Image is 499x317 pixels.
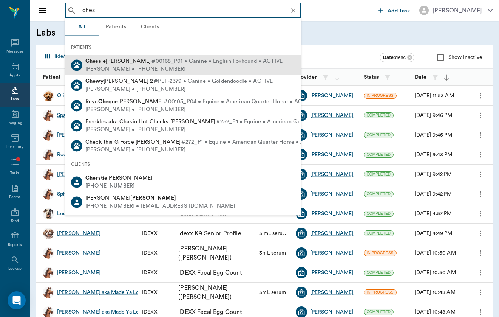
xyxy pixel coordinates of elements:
a: Rockabilly SC aka [PERSON_NAME] [57,151,144,158]
a: [PERSON_NAME] [310,131,354,139]
div: [PERSON_NAME] • [PHONE_NUMBER] [85,106,314,113]
div: 08/28/25 10:50 AM [415,249,456,257]
div: Show Inactive [433,50,482,65]
button: Close drawer [35,3,50,18]
span: COMPLETED [364,191,394,197]
span: [PERSON_NAME] 2 [85,78,153,84]
div: COMPLETED [364,132,394,138]
div: Open Intercom Messenger [8,291,26,309]
div: Lookup [8,266,22,272]
span: COMPLETED [364,172,394,177]
p: [PERSON_NAME] ([PERSON_NAME]) [178,244,252,262]
span: COMPLETED [364,113,394,118]
p: IDEXX Fecal Egg Count [178,268,242,277]
img: Profile Image [43,247,54,259]
div: IDEXX [142,230,158,237]
button: more [474,148,487,161]
a: [PERSON_NAME] [310,92,354,99]
button: more [474,89,487,102]
div: PATIENTS [65,39,301,55]
input: Search [79,5,299,16]
img: Profile Image [43,287,54,298]
span: IN PROGRESS [364,93,396,98]
div: Labs [11,96,19,102]
div: [PERSON_NAME] • [PHONE_NUMBER] [85,126,355,134]
div: COMPLETED [364,270,394,276]
p: Idexx K9 Senior Profile [178,229,241,238]
div: IN PROGRESS [364,250,397,256]
div: 09/11/25 9:42 PM [415,190,452,198]
div: Forms [9,194,20,200]
a: Olive [57,92,70,99]
button: All [65,18,99,36]
span: COMPLETED [364,152,394,157]
span: #PET-2379 • Canine • Goldendoodle • ACTIVE [154,78,273,85]
button: [PERSON_NAME] [413,3,499,17]
img: Profile Image [43,149,54,160]
span: [PERSON_NAME] [85,195,176,201]
div: Tasks [10,171,20,176]
img: Profile Image [43,110,54,121]
span: Check this G Force [PERSON_NAME] [85,139,181,145]
button: more [474,247,487,260]
div: IDEXX [142,289,158,296]
div: [PERSON_NAME] [310,171,354,178]
div: [PERSON_NAME] aka Made Ya Look LS [57,289,152,296]
button: Add Task [375,3,413,17]
a: [PERSON_NAME] [57,269,100,277]
div: IDEXX [142,269,158,277]
div: 3mL serum [259,249,286,257]
div: Imaging [8,120,22,126]
strong: Date [415,75,427,80]
div: 3mL serum [259,289,286,296]
button: Clear [288,5,298,16]
span: COMPLETED [364,309,394,315]
div: COMPLETED [364,191,394,197]
div: [PHONE_NUMBER] • [EMAIL_ADDRESS][DOMAIN_NAME] [85,202,235,210]
div: 3 mL serum, 1 mL LTT, 3–5 g fresh feces, 5 mL urine in a sterile container [259,230,288,237]
img: Profile Image [43,129,54,141]
div: [PERSON_NAME] [310,289,354,296]
div: [PERSON_NAME] aka Optimis ELH [57,171,141,178]
div: COMPLETED [364,230,394,236]
div: COMPLETED [364,112,394,118]
span: IN PROGRESS [364,290,396,295]
div: [PERSON_NAME] [57,230,100,237]
a: [PERSON_NAME] [310,308,354,316]
div: Spaghetti aka Creme Brulee [57,112,125,119]
button: more [474,266,487,279]
button: Patients [99,18,133,36]
div: IN PROGRESS [364,93,397,99]
a: Sphalerite F [57,190,87,198]
p: IDEXX Fecal Egg Count [178,308,242,317]
span: #252_P1 • Equine • American Quarter Horse • ACTIVE [216,118,355,126]
span: Reyn [PERSON_NAME] [85,98,163,104]
div: Date:desc [380,53,414,62]
div: 08/28/25 10:48 AM [415,308,456,316]
a: [PERSON_NAME] [310,151,354,158]
span: #272_P1 • Equine • American Quarter Horse • ACTIVE [181,138,320,146]
img: Profile Image [43,90,54,101]
span: #00168_P01 • Canine • English Foxhound • ACTIVE [151,57,283,65]
div: [PERSON_NAME] aka Dip N' Dot Dapples [57,131,157,139]
a: [PERSON_NAME] [310,190,354,198]
a: [PERSON_NAME] [310,112,354,119]
div: [PERSON_NAME] [433,6,482,15]
a: [PERSON_NAME] [310,230,354,237]
b: Chewy [85,78,104,84]
div: 08/28/25 4:49 PM [415,230,453,237]
b: Cheque [98,98,118,104]
a: [PERSON_NAME] [310,269,354,277]
img: Profile Image [43,267,54,278]
b: Cherstie [85,175,107,181]
span: [PERSON_NAME] [85,175,152,181]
